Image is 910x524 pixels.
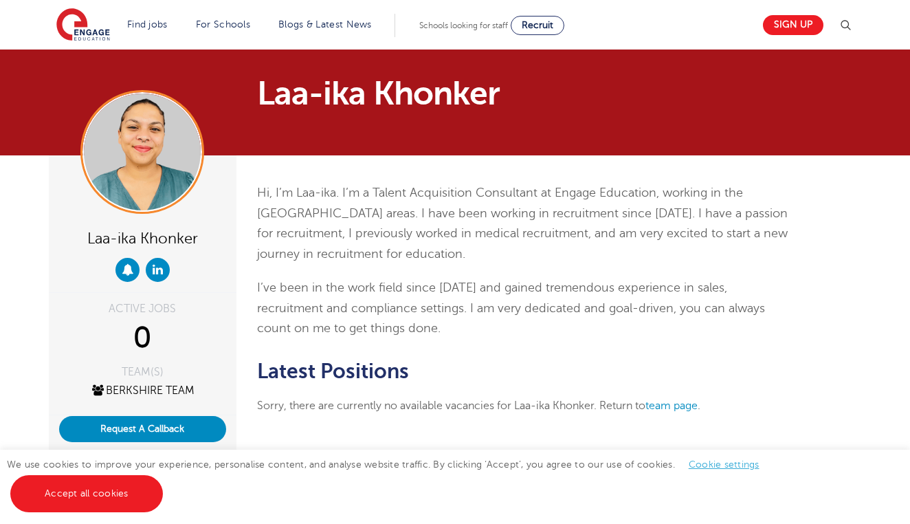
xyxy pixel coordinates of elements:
a: For Schools [196,19,250,30]
p: Hi, I’m Laa-ika. I’m a Talent Acquisition Consultant at Engage Education, working in the [GEOGRAP... [257,183,792,264]
h1: Laa-ika Khonker [257,77,584,110]
span: Recruit [522,20,553,30]
a: team page [645,400,698,412]
div: 0 [59,321,226,356]
a: Accept all cookies [10,475,163,512]
p: Sorry, there are currently no available vacancies for Laa-ika Khonker. Return to . [257,397,792,415]
a: Cookie settings [689,459,759,470]
div: Laa-ika Khonker [59,224,226,251]
h2: Latest Positions [257,360,792,383]
span: We use cookies to improve your experience, personalise content, and analyse website traffic. By c... [7,459,773,499]
a: Find jobs [127,19,168,30]
a: Sign up [763,15,823,35]
p: I’ve been in the work field since [DATE] and gained tremendous experience in sales, recruitment a... [257,278,792,339]
div: ACTIVE JOBS [59,303,226,314]
div: TEAM(S) [59,367,226,378]
a: Recruit [511,16,564,35]
a: Blogs & Latest News [278,19,372,30]
img: Engage Education [56,8,110,43]
button: Request A Callback [59,416,226,442]
span: Schools looking for staff [419,21,508,30]
a: Berkshire Team [90,384,195,397]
